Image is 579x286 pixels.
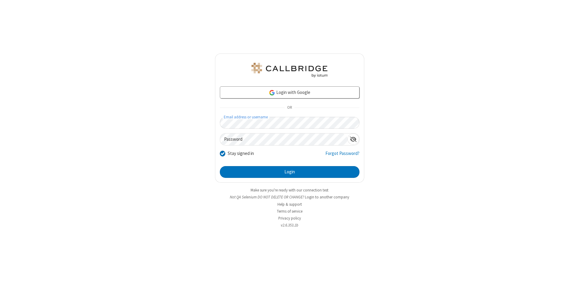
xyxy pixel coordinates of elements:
label: Stay signed in [228,150,254,157]
input: Password [220,133,347,145]
a: Make sure you're ready with our connection test [251,188,328,193]
li: v2.6.353.1b [215,222,364,228]
a: Forgot Password? [325,150,359,162]
img: google-icon.png [269,89,275,96]
button: Login [220,166,359,178]
a: Privacy policy [278,216,301,221]
span: OR [285,104,294,112]
li: Not QA Selenium DO NOT DELETE OR CHANGE? [215,194,364,200]
img: QA Selenium DO NOT DELETE OR CHANGE [250,63,329,77]
a: Terms of service [277,209,302,214]
input: Email address or username [220,117,359,129]
div: Show password [347,133,359,145]
a: Help & support [277,202,302,207]
a: Login with Google [220,86,359,98]
button: Login to another company [305,194,349,200]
